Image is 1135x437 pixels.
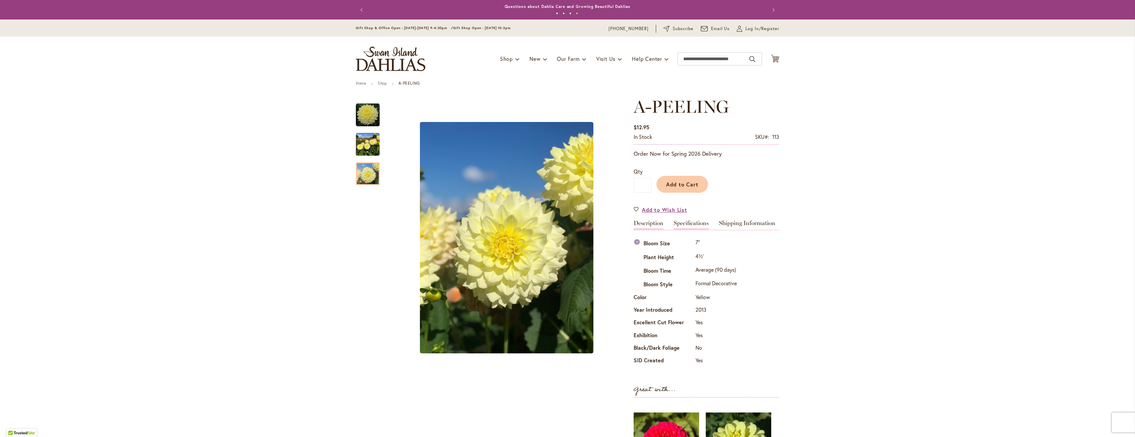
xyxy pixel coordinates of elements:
button: 2 of 4 [563,12,565,15]
th: Exhibition [634,330,694,342]
span: Gift Shop Open - [DATE] 10-3pm [453,26,511,30]
td: Average (90 days) [694,264,738,278]
div: Availability [634,133,652,141]
button: 3 of 4 [569,12,571,15]
div: 113 [772,133,779,141]
span: Add to Wish List [642,206,687,214]
td: Formal Decorative [694,278,738,292]
td: Yes [694,317,738,330]
td: Yes [694,355,738,368]
a: store logo [356,47,425,71]
span: $12.95 [634,124,649,131]
img: A-Peeling [356,129,380,160]
span: Subscribe [673,25,694,32]
a: Shipping Information [719,220,775,230]
td: 7" [694,237,738,251]
span: Our Farm [557,55,579,62]
th: Bloom Time [634,264,694,278]
button: Next [766,3,779,17]
div: A-Peeling [356,126,386,156]
span: New [529,55,540,62]
span: Log In/Register [745,25,779,32]
td: 2013 [694,304,738,317]
button: Add to Cart [656,176,708,193]
img: A-Peeling [420,122,594,353]
button: Previous [356,3,369,17]
span: Visit Us [596,55,615,62]
td: Yellow [694,292,738,304]
span: A-PEELING [634,96,729,117]
div: A-Peeling [356,97,386,126]
div: A-PeelingA-PeelingA-Peeling [386,97,627,379]
th: Year Introduced [634,304,694,317]
strong: A-PEELING [399,81,420,86]
img: A-Peeling [356,103,380,127]
td: 4½' [694,251,738,264]
p: Order Now for Spring 2026 Delivery [634,150,779,158]
div: A-Peeling [356,156,380,185]
a: Specifications [674,220,709,230]
div: Detailed Product Info [634,220,779,368]
td: Yes [694,330,738,342]
a: [PHONE_NUMBER] [609,25,649,32]
span: Email Us [711,25,730,32]
button: 1 of 4 [556,12,558,15]
a: Subscribe [663,25,694,32]
a: Log In/Register [737,25,779,32]
th: Bloom Size [634,237,694,251]
span: Add to Cart [666,181,699,188]
span: Shop [500,55,513,62]
a: Home [356,81,366,86]
a: Questions about Dahlia Care and Growing Beautiful Dahlias [505,4,630,9]
span: Qty [634,168,643,175]
a: Shop [378,81,387,86]
button: 4 of 4 [576,12,578,15]
a: Description [634,220,663,230]
span: In stock [634,133,652,140]
a: Add to Wish List [634,206,687,214]
span: Help Center [632,55,662,62]
td: No [694,342,738,355]
th: Bloom Style [634,278,694,292]
span: Gift Shop & Office Open - [DATE]-[DATE] 9-4:30pm / [356,26,453,30]
a: Email Us [701,25,730,32]
strong: SKU [755,133,769,140]
div: A-Peeling [386,97,627,379]
th: Color [634,292,694,304]
th: Plant Height [634,251,694,264]
th: SID Created [634,355,694,368]
iframe: Launch Accessibility Center [5,414,23,432]
div: Product Images [386,97,657,379]
th: Black/Dark Foliage [634,342,694,355]
strong: Great with... [634,384,676,395]
th: Excellent Cut Flower [634,317,694,330]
